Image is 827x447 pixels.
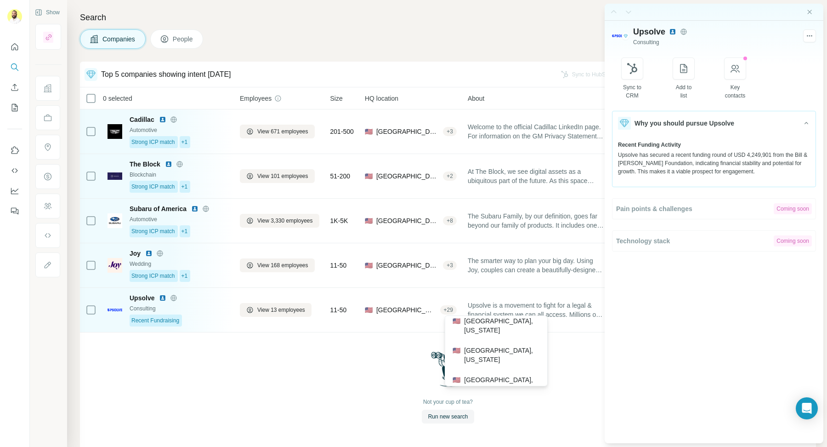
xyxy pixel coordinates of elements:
[131,227,175,235] span: Strong ICP match
[102,34,136,44] span: Companies
[130,204,187,213] span: Subaru of America
[612,34,627,37] img: Logo of Upsolve
[806,8,813,16] button: Close side panel
[365,94,398,103] span: HQ location
[101,69,231,80] div: Top 5 companies showing intent [DATE]
[468,212,604,230] span: The Subaru Family, by our definition, goes far beyond our family of products. It includes one of ...
[774,203,812,214] div: Coming soon
[159,116,166,123] img: LinkedIn logo
[7,183,22,199] button: Dashboard
[7,79,22,96] button: Enrich CSV
[145,250,153,257] img: LinkedIn logo
[7,9,22,24] img: Avatar
[612,111,816,135] button: Why you should pursue Upsolve
[376,127,439,136] span: [GEOGRAPHIC_DATA], [US_STATE]
[108,172,122,180] img: Logo of The Block
[376,216,439,225] span: [GEOGRAPHIC_DATA], [US_STATE]
[7,99,22,116] button: My lists
[240,258,315,272] button: View 168 employees
[673,83,695,100] div: Add to list
[618,141,681,149] span: Recent Funding Activity
[468,122,604,141] span: Welcome to the official Cadillac LinkedIn page. For information on the GM Privacy Statement, plea...
[376,172,439,181] span: [GEOGRAPHIC_DATA], [US_STATE]
[365,172,373,181] span: 🇺🇸
[108,258,122,273] img: Logo of Joy
[240,94,272,103] span: Employees
[376,305,436,315] span: [GEOGRAPHIC_DATA], [US_STATE]
[616,204,692,213] span: Pain points & challenges
[725,83,746,100] div: Key contacts
[7,39,22,55] button: Quick start
[181,183,188,191] span: +1
[131,183,175,191] span: Strong ICP match
[443,127,457,136] div: + 3
[618,151,810,176] div: Upsolve has secured a recent funding round of USD 4,249,901 from the Bill & [PERSON_NAME] Foundat...
[365,305,373,315] span: 🇺🇸
[440,306,457,314] div: + 29
[108,124,122,139] img: Logo of Cadillac
[669,28,676,35] img: LinkedIn avatar
[130,293,154,303] span: Upsolve
[774,235,812,246] div: Coming soon
[131,316,179,325] span: Recent Fundraising
[191,205,198,212] img: LinkedIn logo
[796,397,818,419] div: Open Intercom Messenger
[130,171,229,179] div: Blockchain
[612,199,816,219] button: Pain points & challengesComing soon
[443,261,457,269] div: + 3
[181,272,188,280] span: +1
[257,306,305,314] span: View 13 employees
[634,119,734,128] span: Why you should pursue Upsolve
[130,215,229,223] div: Automotive
[330,94,343,103] span: Size
[257,172,308,180] span: View 101 employees
[330,216,348,225] span: 1K-5K
[130,304,229,313] div: Consulting
[240,303,312,317] button: View 13 employees
[423,398,473,406] div: Not your cup of tea?
[7,59,22,75] button: Search
[108,213,122,228] img: Logo of Subaru of America
[257,127,308,136] span: View 671 employees
[468,301,604,319] span: Upsolve is a movement to fight for a legal & financial system we can all access. Millions of fami...
[376,261,439,270] span: [GEOGRAPHIC_DATA], [US_STATE]
[181,227,188,235] span: +1
[365,261,373,270] span: 🇺🇸
[7,203,22,219] button: Feedback
[7,142,22,159] button: Use Surfe on LinkedIn
[330,172,351,181] span: 51-200
[468,256,604,275] span: The smarter way to plan your big day. Using Joy, couples can create a beautifully-designed weddin...
[468,167,604,185] span: At The Block, we see digital assets as a ubiquitous part of the future. As this space continues t...
[131,138,175,146] span: Strong ICP match
[616,236,670,246] span: Technology stack
[422,410,475,424] button: Run new search
[165,160,172,168] img: LinkedIn logo
[240,214,319,228] button: View 3,330 employees
[365,127,373,136] span: 🇺🇸
[443,217,457,225] div: + 8
[131,272,175,280] span: Strong ICP match
[159,294,166,302] img: LinkedIn logo
[257,261,308,269] span: View 168 employees
[622,83,643,100] div: Sync to CRM
[7,162,22,179] button: Use Surfe API
[330,305,347,315] span: 11-50
[240,125,315,138] button: View 671 employees
[443,172,457,180] div: + 2
[130,249,141,258] span: Joy
[633,38,797,46] div: Consulting
[103,94,132,103] span: 0 selected
[130,160,160,169] span: The Block
[633,25,665,38] span: Upsolve
[365,216,373,225] span: 🇺🇸
[181,138,188,146] span: +1
[130,126,229,134] div: Automotive
[468,94,485,103] span: About
[108,309,122,311] img: Logo of Upsolve
[240,169,315,183] button: View 101 employees
[330,261,347,270] span: 11-50
[173,34,194,44] span: People
[330,127,354,136] span: 201-500
[28,6,66,19] button: Show
[130,260,229,268] div: Wedding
